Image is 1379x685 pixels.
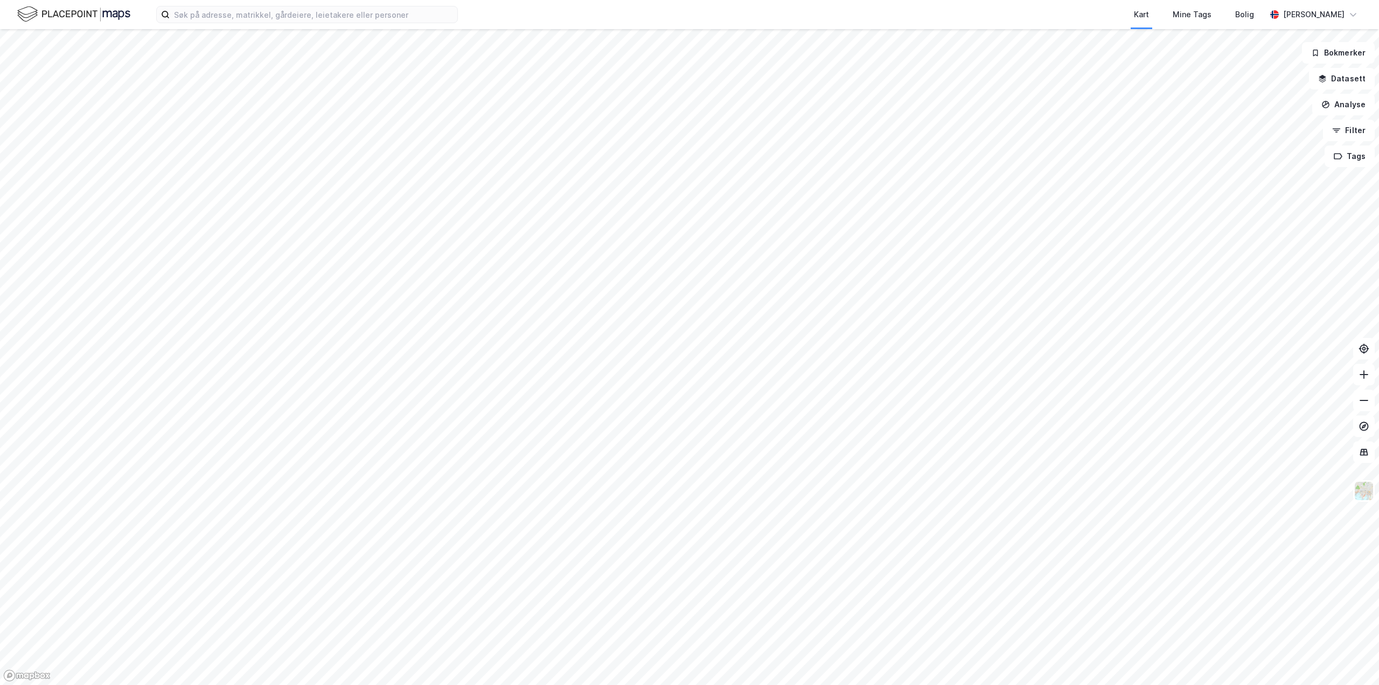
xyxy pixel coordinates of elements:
[1325,633,1379,685] iframe: Chat Widget
[17,5,130,24] img: logo.f888ab2527a4732fd821a326f86c7f29.svg
[170,6,457,23] input: Søk på adresse, matrikkel, gårdeiere, leietakere eller personer
[1173,8,1211,21] div: Mine Tags
[1325,633,1379,685] div: Kontrollprogram for chat
[1283,8,1345,21] div: [PERSON_NAME]
[1134,8,1149,21] div: Kart
[1235,8,1254,21] div: Bolig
